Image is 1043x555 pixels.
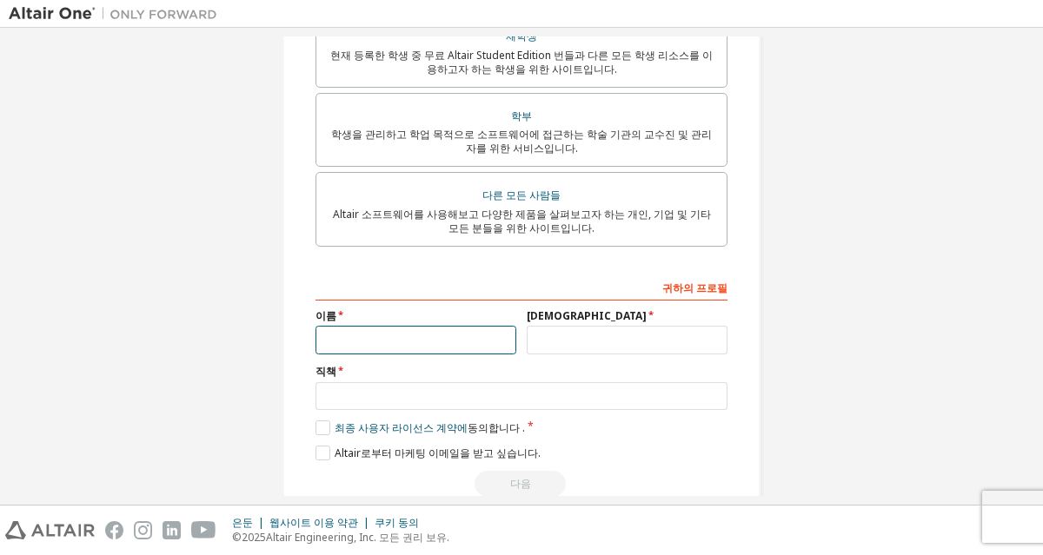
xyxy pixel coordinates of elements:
[242,530,266,545] font: 2025
[468,420,525,435] font: 동의합니다 .
[506,29,537,43] font: 재학생
[316,308,336,323] font: 이름
[134,521,152,539] img: instagram.svg
[232,515,253,530] font: 은둔
[482,188,561,202] font: 다른 모든 사람들
[375,515,419,530] font: 쿠키 동의
[191,521,216,539] img: youtube.svg
[163,521,181,539] img: linkedin.svg
[269,515,358,530] font: 웹사이트 이용 약관
[5,521,95,539] img: altair_logo.svg
[333,207,711,235] font: Altair 소프트웨어를 사용해보고 다양한 제품을 살펴보고자 하는 개인, 기업 및 기타 모든 분들을 위한 사이트입니다.
[527,308,647,323] font: [DEMOGRAPHIC_DATA]
[316,364,336,379] font: 직책
[232,530,242,545] font: ©
[511,109,532,123] font: 학부
[331,127,712,155] font: 학생을 관리하고 학업 목적으로 소프트웨어에 접근하는 학술 기관의 교수진 및 관리자를 위한 서비스입니다.
[335,420,468,435] font: 최종 사용자 라이선스 계약에
[266,530,449,545] font: Altair Engineering, Inc. 모든 권리 보유.
[330,48,713,76] font: 현재 등록한 학생 중 무료 Altair Student Edition 번들과 다른 모든 학생 리소스를 이용하고자 하는 학생을 위한 사이트입니다.
[9,5,226,23] img: 알타이르 원
[105,521,123,539] img: facebook.svg
[316,471,727,497] div: Please wait while checking email ...
[662,281,727,295] font: 귀하의 프로필
[335,446,541,460] font: Altair로부터 마케팅 이메일을 받고 싶습니다.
